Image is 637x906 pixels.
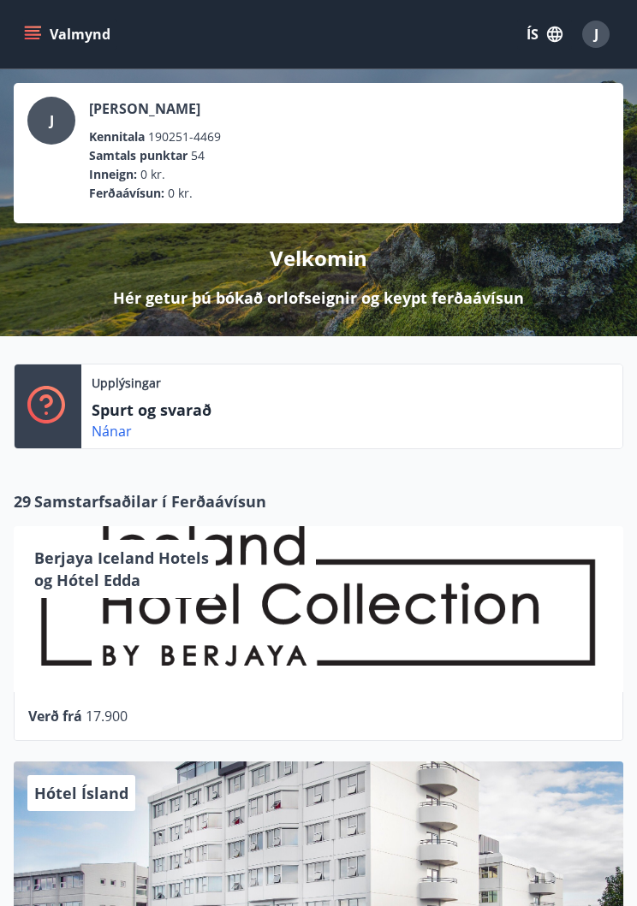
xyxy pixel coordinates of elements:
[50,111,54,130] span: J
[594,25,598,44] span: J
[89,146,188,165] p: Samtals punktar
[270,244,367,273] p: Velkomin
[92,399,263,421] p: Spurt og svarað
[28,707,82,725] span: Verð frá
[168,184,193,203] span: 0 kr.
[89,165,137,184] p: Inneign :
[14,490,31,512] span: 29
[140,165,165,184] span: 0 kr.
[517,19,572,50] button: ÍS
[21,19,117,50] button: menu
[34,548,209,590] span: Berjaya Iceland Hotels og Hótel Edda
[89,127,145,146] p: Kennitala
[34,490,266,512] span: Samstarfsaðilar í Ferðaávísun
[34,783,128,803] span: Hótel Ísland
[148,127,221,146] span: 190251-4469
[89,97,221,121] p: [PERSON_NAME]
[575,14,616,55] button: J
[89,184,164,203] p: Ferðaávísun :
[92,422,132,441] a: Nánar
[92,375,161,392] p: Upplýsingar
[86,707,128,725] span: 17.900
[191,146,205,165] span: 54
[113,287,524,309] p: Hér getur þú bókað orlofseignir og keypt ferðaávísun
